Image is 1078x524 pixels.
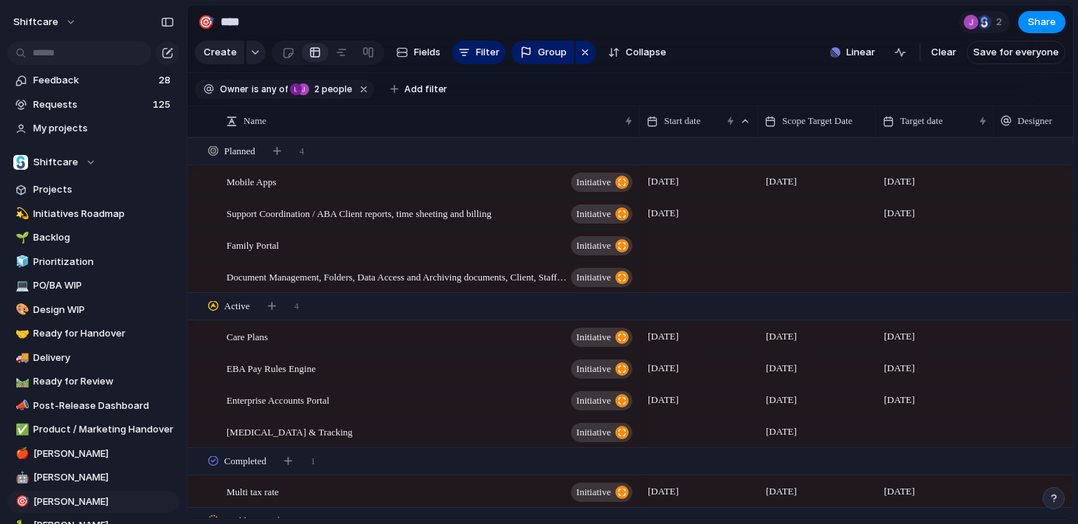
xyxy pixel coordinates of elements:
[33,326,174,341] span: Ready for Handover
[7,299,179,321] a: 🎨Design WIP
[571,423,632,442] button: initiative
[762,328,801,345] span: [DATE]
[227,423,353,440] span: [MEDICAL_DATA] & Tracking
[644,483,683,500] span: [DATE]
[259,83,288,96] span: any of
[782,114,852,128] span: Scope Target Date
[762,359,801,377] span: [DATE]
[15,493,26,510] div: 🎯
[931,45,956,60] span: Clear
[846,45,875,60] span: Linear
[644,328,683,345] span: [DATE]
[13,351,28,365] button: 🚚
[880,391,919,409] span: [DATE]
[33,303,174,317] span: Design WIP
[452,41,505,64] button: Filter
[15,421,26,438] div: ✅
[227,483,279,500] span: Multi tax rate
[7,466,179,489] div: 🤖[PERSON_NAME]
[7,370,179,393] div: 🛤️Ready for Review
[15,277,26,294] div: 💻
[762,423,801,441] span: [DATE]
[538,45,567,60] span: Group
[252,83,259,96] span: is
[996,15,1006,30] span: 2
[227,391,329,408] span: Enterprise Accounts Portal
[900,114,943,128] span: Target date
[571,236,632,255] button: initiative
[13,422,28,437] button: ✅
[224,454,266,469] span: Completed
[925,41,962,64] button: Clear
[33,351,174,365] span: Delivery
[967,41,1065,64] button: Save for everyone
[7,418,179,441] a: ✅Product / Marketing Handover
[571,204,632,224] button: initiative
[880,204,919,222] span: [DATE]
[13,399,28,413] button: 📣
[300,144,305,159] span: 4
[33,374,174,389] span: Ready for Review
[664,114,700,128] span: Start date
[224,299,250,314] span: Active
[33,278,174,293] span: PO/BA WIP
[880,328,919,345] span: [DATE]
[7,491,179,513] a: 🎯[PERSON_NAME]
[15,253,26,270] div: 🧊
[7,203,179,225] div: 💫Initiatives Roadmap
[626,45,666,60] span: Collapse
[13,494,28,509] button: 🎯
[227,236,279,253] span: Family Portal
[602,41,672,64] button: Collapse
[576,235,611,256] span: initiative
[7,395,179,417] a: 📣Post-Release Dashboard
[824,41,881,63] button: Linear
[227,268,567,285] span: Document Management, Folders, Data Access and Archiving documents, Client, Staff and other docume...
[476,45,500,60] span: Filter
[15,325,26,342] div: 🤝
[159,73,173,88] span: 28
[880,483,919,500] span: [DATE]
[33,155,78,170] span: Shiftcare
[15,397,26,414] div: 📣
[7,347,179,369] a: 🚚Delivery
[33,470,174,485] span: [PERSON_NAME]
[227,359,316,376] span: EBA Pay Rules Engine
[762,173,801,190] span: [DATE]
[576,482,611,503] span: initiative
[414,45,440,60] span: Fields
[571,359,632,379] button: initiative
[880,173,919,190] span: [DATE]
[571,268,632,287] button: initiative
[33,447,174,461] span: [PERSON_NAME]
[13,303,28,317] button: 🎨
[311,454,316,469] span: 1
[1018,11,1065,33] button: Share
[973,45,1059,60] span: Save for everyone
[198,12,214,32] div: 🎯
[576,327,611,348] span: initiative
[15,301,26,318] div: 🎨
[227,204,491,221] span: Support Coordination / ABA Client reports, time sheeting and billing
[7,179,179,201] a: Projects
[310,83,322,94] span: 2
[644,204,683,222] span: [DATE]
[1017,114,1052,128] span: Designer
[15,205,26,222] div: 💫
[33,97,148,112] span: Requests
[15,349,26,366] div: 🚚
[571,328,632,347] button: initiative
[204,45,237,60] span: Create
[644,391,683,409] span: [DATE]
[33,121,174,136] span: My projects
[7,323,179,345] a: 🤝Ready for Handover
[762,391,801,409] span: [DATE]
[7,251,179,273] a: 🧊Prioritization
[153,97,173,112] span: 125
[13,470,28,485] button: 🤖
[7,227,179,249] div: 🌱Backlog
